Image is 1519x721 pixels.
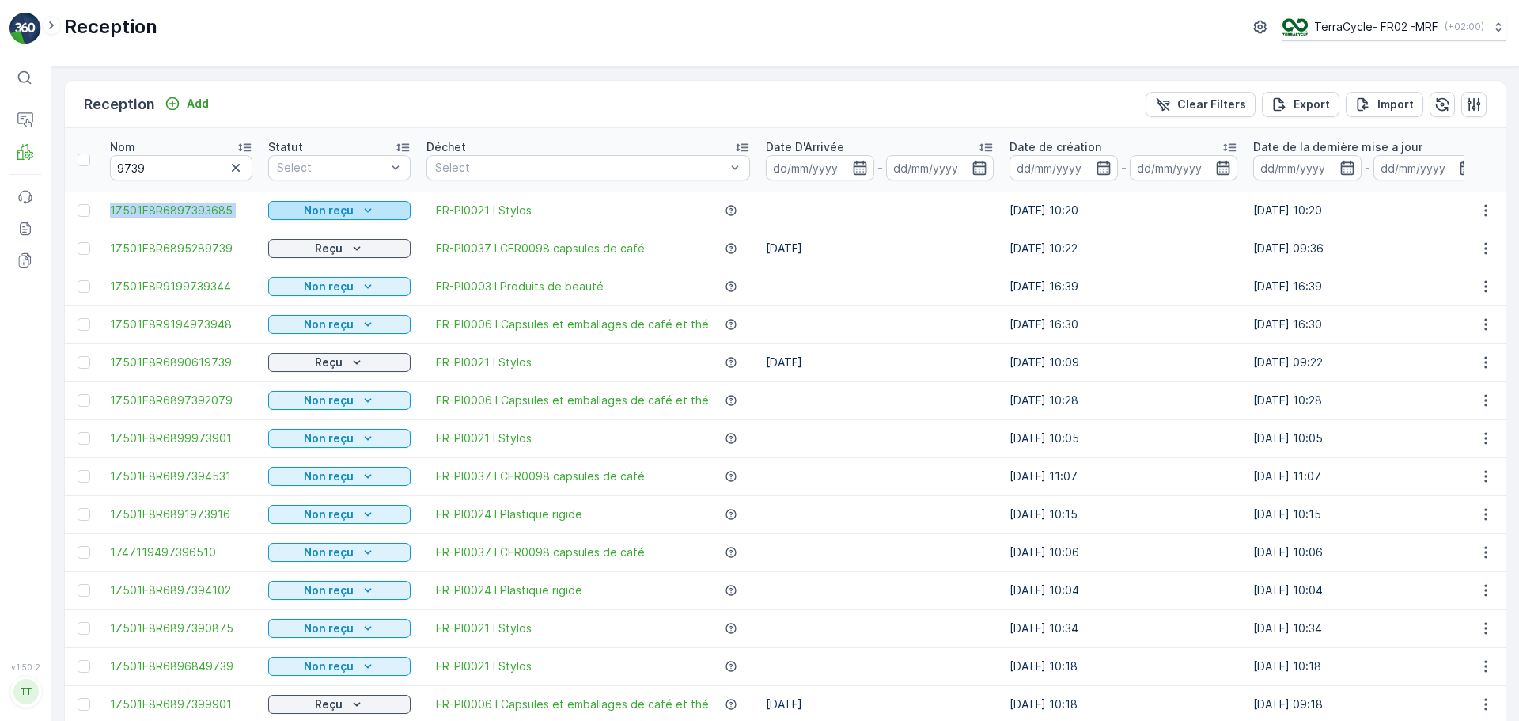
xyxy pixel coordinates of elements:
[436,469,645,484] a: FR-PI0037 I CFR0098 capsules de café
[1002,268,1245,305] td: [DATE] 16:39
[268,353,411,372] button: Reçu
[436,317,709,332] a: FR-PI0006 I Capsules et emballages de café et thé
[78,280,90,293] div: Toggle Row Selected
[304,469,354,484] p: Non reçu
[1002,533,1245,571] td: [DATE] 10:06
[78,432,90,445] div: Toggle Row Selected
[1245,495,1489,533] td: [DATE] 10:15
[268,581,411,600] button: Non reçu
[110,279,252,294] span: 1Z501F8R9199739344
[1002,457,1245,495] td: [DATE] 11:07
[436,582,582,598] a: FR-PI0024 I Plastique rigide
[110,139,135,155] p: Nom
[436,203,532,218] a: FR-PI0021 I Stylos
[1346,92,1423,117] button: Import
[1002,192,1245,230] td: [DATE] 10:20
[436,355,532,370] span: FR-PI0021 I Stylos
[110,620,252,636] span: 1Z501F8R6897390875
[1002,609,1245,647] td: [DATE] 10:34
[436,393,709,408] span: FR-PI0006 I Capsules et emballages de café et thé
[64,14,157,40] p: Reception
[268,139,303,155] p: Statut
[304,658,354,674] p: Non reçu
[1245,647,1489,685] td: [DATE] 10:18
[78,546,90,559] div: Toggle Row Selected
[268,391,411,410] button: Non reçu
[187,96,209,112] p: Add
[268,619,411,638] button: Non reçu
[110,507,252,522] a: 1Z501F8R6891973916
[110,545,252,560] a: 1747119497396510
[268,505,411,524] button: Non reçu
[436,658,532,674] a: FR-PI0021 I Stylos
[1245,230,1489,268] td: [DATE] 09:36
[78,242,90,255] div: Toggle Row Selected
[1253,139,1422,155] p: Date de la dernière mise a jour
[9,675,41,708] button: TT
[78,698,90,711] div: Toggle Row Selected
[304,431,354,446] p: Non reçu
[304,203,354,218] p: Non reçu
[1121,158,1127,177] p: -
[78,660,90,673] div: Toggle Row Selected
[277,160,386,176] p: Select
[13,679,39,704] div: TT
[436,620,532,636] a: FR-PI0021 I Stylos
[1282,18,1308,36] img: terracycle.png
[1002,495,1245,533] td: [DATE] 10:15
[436,696,709,712] a: FR-PI0006 I Capsules et emballages de café et thé
[78,470,90,483] div: Toggle Row Selected
[110,241,252,256] a: 1Z501F8R6895289739
[877,158,883,177] p: -
[1002,647,1245,685] td: [DATE] 10:18
[304,620,354,636] p: Non reçu
[1245,268,1489,305] td: [DATE] 16:39
[435,160,725,176] p: Select
[110,431,252,446] span: 1Z501F8R6899973901
[315,241,343,256] p: Reçu
[110,469,252,484] a: 1Z501F8R6897394531
[268,695,411,714] button: Reçu
[9,13,41,44] img: logo
[1445,21,1484,33] p: ( +02:00 )
[1245,343,1489,381] td: [DATE] 09:22
[78,508,90,521] div: Toggle Row Selected
[78,584,90,597] div: Toggle Row Selected
[1002,381,1245,419] td: [DATE] 10:28
[304,545,354,560] p: Non reçu
[758,230,1002,268] td: [DATE]
[1002,571,1245,609] td: [DATE] 10:04
[436,279,604,294] a: FR-PI0003 I Produits de beauté
[268,657,411,676] button: Non reçu
[304,582,354,598] p: Non reçu
[1245,609,1489,647] td: [DATE] 10:34
[268,277,411,296] button: Non reçu
[110,658,252,674] a: 1Z501F8R6896849739
[268,543,411,562] button: Non reçu
[110,355,252,370] a: 1Z501F8R6890619739
[110,203,252,218] a: 1Z501F8R6897393685
[78,356,90,369] div: Toggle Row Selected
[315,355,343,370] p: Reçu
[110,696,252,712] a: 1Z501F8R6897399901
[78,318,90,331] div: Toggle Row Selected
[304,393,354,408] p: Non reçu
[1245,419,1489,457] td: [DATE] 10:05
[1002,230,1245,268] td: [DATE] 10:22
[1314,19,1438,35] p: TerraCycle- FR02 -MRF
[1245,305,1489,343] td: [DATE] 16:30
[1010,155,1118,180] input: dd/mm/yyyy
[110,582,252,598] span: 1Z501F8R6897394102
